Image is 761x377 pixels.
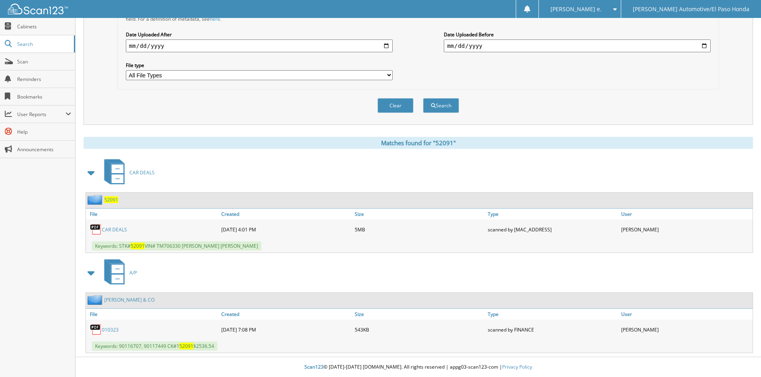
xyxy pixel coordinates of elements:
span: Keywords: STK# VIN# TM706330 [PERSON_NAME] [PERSON_NAME] [92,241,261,251]
div: [DATE] 7:08 PM [219,322,353,338]
span: 52091 [131,243,145,249]
div: scanned by [MAC_ADDRESS] [486,221,619,237]
label: Date Uploaded Before [444,31,711,38]
span: Keywords: 90116707, 90117449 CK#1 $2536.54 [92,341,217,351]
input: end [444,39,711,52]
span: [PERSON_NAME] e. [550,7,602,12]
a: File [86,309,219,320]
span: Cabinets [17,23,71,30]
a: Created [219,309,353,320]
img: PDF.png [90,223,102,235]
img: PDF.png [90,324,102,336]
a: User [619,209,753,219]
input: start [126,39,393,52]
a: Type [486,309,619,320]
a: Type [486,209,619,219]
button: Search [423,98,459,113]
span: 52091 [179,343,193,349]
a: Size [353,309,486,320]
div: © [DATE]-[DATE] [DOMAIN_NAME]. All rights reserved | appg03-scan123-com | [76,357,761,377]
img: folder2.png [87,295,104,305]
div: 5MB [353,221,486,237]
a: A/P [99,257,137,288]
a: Created [219,209,353,219]
span: Bookmarks [17,93,71,100]
div: [PERSON_NAME] [619,221,753,237]
div: [DATE] 4:01 PM [219,221,353,237]
div: [PERSON_NAME] [619,322,753,338]
a: CAR DEALS [102,226,127,233]
a: 010323 [102,326,119,333]
a: User [619,309,753,320]
div: Matches found for "52091" [83,137,753,149]
span: User Reports [17,111,66,118]
span: Announcements [17,146,71,153]
label: Date Uploaded After [126,31,393,38]
div: scanned by FINANCE [486,322,619,338]
button: Clear [378,98,413,113]
a: Privacy Policy [502,363,532,370]
label: File type [126,62,393,69]
a: [PERSON_NAME] & CO [104,296,155,303]
span: Reminders [17,76,71,83]
iframe: Chat Widget [721,339,761,377]
span: CAR DEALS [129,169,155,176]
span: [PERSON_NAME] Automotive/El Paso Honda [633,7,749,12]
span: Scan123 [304,363,324,370]
span: Scan [17,58,71,65]
a: 52091 [104,196,118,203]
a: Size [353,209,486,219]
a: File [86,209,219,219]
div: 543KB [353,322,486,338]
span: Help [17,128,71,135]
a: here [210,16,220,22]
img: folder2.png [87,195,104,205]
span: Search [17,41,70,47]
img: scan123-logo-white.svg [8,4,68,14]
span: A/P [129,269,137,276]
a: CAR DEALS [99,157,155,188]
